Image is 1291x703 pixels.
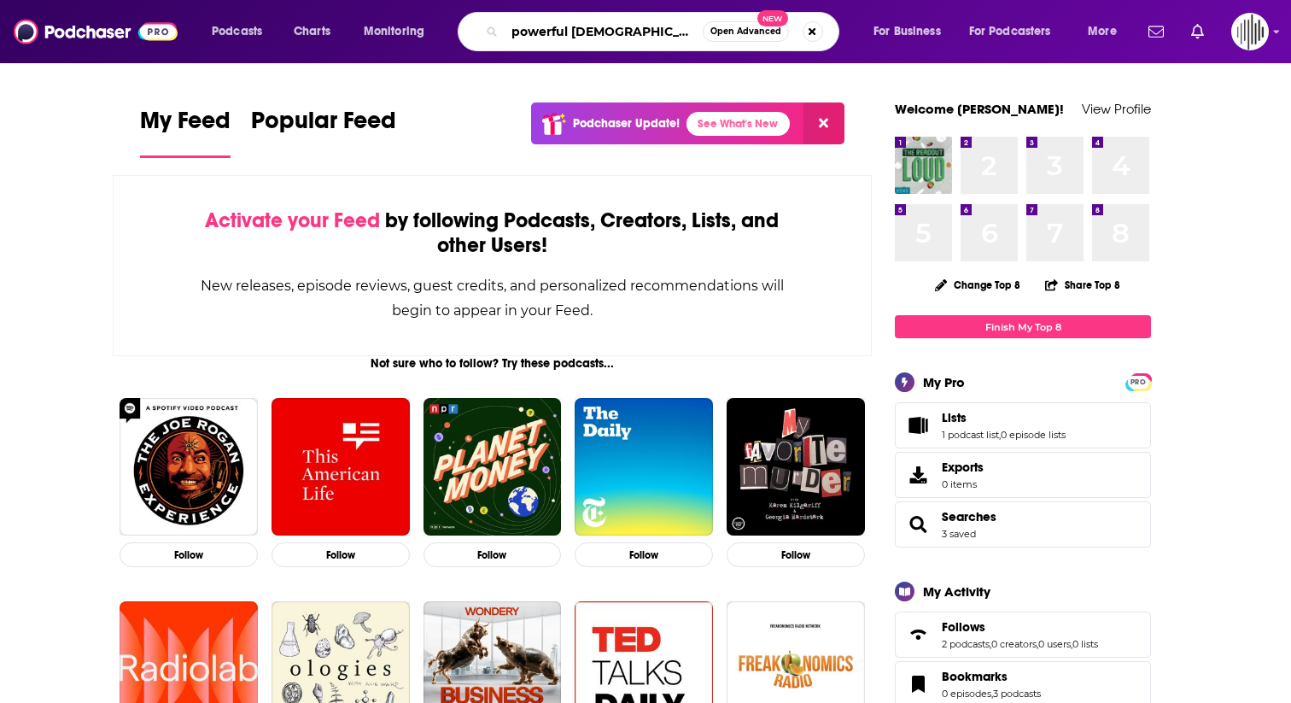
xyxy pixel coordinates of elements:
[294,20,330,44] span: Charts
[942,528,976,540] a: 3 saved
[1082,101,1151,117] a: View Profile
[352,18,447,45] button: open menu
[990,638,991,650] span: ,
[895,315,1151,338] a: Finish My Top 8
[942,410,1066,425] a: Lists
[212,20,262,44] span: Podcasts
[1184,17,1211,46] a: Show notifications dropdown
[727,542,865,567] button: Follow
[1231,13,1269,50] img: User Profile
[14,15,178,48] img: Podchaser - Follow, Share and Rate Podcasts
[895,402,1151,448] span: Lists
[474,12,856,51] div: Search podcasts, credits, & more...
[113,356,872,371] div: Not sure who to follow? Try these podcasts...
[120,398,258,536] img: The Joe Rogan Experience
[942,619,985,635] span: Follows
[575,542,713,567] button: Follow
[942,410,967,425] span: Lists
[710,27,781,36] span: Open Advanced
[1038,638,1071,650] a: 0 users
[1088,20,1117,44] span: More
[993,688,1041,700] a: 3 podcasts
[1071,638,1072,650] span: ,
[873,20,941,44] span: For Business
[1037,638,1038,650] span: ,
[942,429,999,441] a: 1 podcast list
[251,106,396,158] a: Popular Feed
[895,137,952,194] img: The Readout Loud
[901,463,935,487] span: Exports
[727,398,865,536] img: My Favorite Murder with Karen Kilgariff and Georgia Hardstark
[958,18,1076,45] button: open menu
[251,106,396,145] span: Popular Feed
[703,21,789,42] button: Open AdvancedNew
[1231,13,1269,50] span: Logged in as gpg2
[991,688,993,700] span: ,
[140,106,231,145] span: My Feed
[1044,268,1121,302] button: Share Top 8
[942,460,984,475] span: Exports
[575,398,713,536] img: The Daily
[1128,375,1148,388] a: PRO
[942,478,984,490] span: 0 items
[923,374,965,390] div: My Pro
[140,106,231,158] a: My Feed
[942,509,996,524] a: Searches
[1072,638,1098,650] a: 0 lists
[901,623,935,647] a: Follows
[1128,376,1148,389] span: PRO
[925,274,1031,296] button: Change Top 8
[505,18,703,45] input: Search podcasts, credits, & more...
[199,208,786,258] div: by following Podcasts, Creators, Lists, and other Users!
[999,429,1001,441] span: ,
[969,20,1051,44] span: For Podcasters
[199,273,786,323] div: New releases, episode reviews, guest credits, and personalized recommendations will begin to appe...
[901,672,935,696] a: Bookmarks
[942,669,1008,684] span: Bookmarks
[205,208,380,233] span: Activate your Feed
[942,638,990,650] a: 2 podcasts
[895,452,1151,498] a: Exports
[283,18,341,45] a: Charts
[923,583,990,600] div: My Activity
[942,669,1041,684] a: Bookmarks
[895,501,1151,548] span: Searches
[424,542,562,567] button: Follow
[942,688,991,700] a: 0 episodes
[200,18,284,45] button: open menu
[757,10,788,26] span: New
[862,18,962,45] button: open menu
[424,398,562,536] img: Planet Money
[272,398,410,536] img: This American Life
[120,542,258,567] button: Follow
[1231,13,1269,50] button: Show profile menu
[942,619,1098,635] a: Follows
[364,20,424,44] span: Monitoring
[991,638,1037,650] a: 0 creators
[901,513,935,536] a: Searches
[686,112,790,136] a: See What's New
[1076,18,1138,45] button: open menu
[895,101,1064,117] a: Welcome [PERSON_NAME]!
[1001,429,1066,441] a: 0 episode lists
[895,612,1151,658] span: Follows
[901,413,935,437] a: Lists
[272,542,410,567] button: Follow
[573,116,680,131] p: Podchaser Update!
[1142,17,1171,46] a: Show notifications dropdown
